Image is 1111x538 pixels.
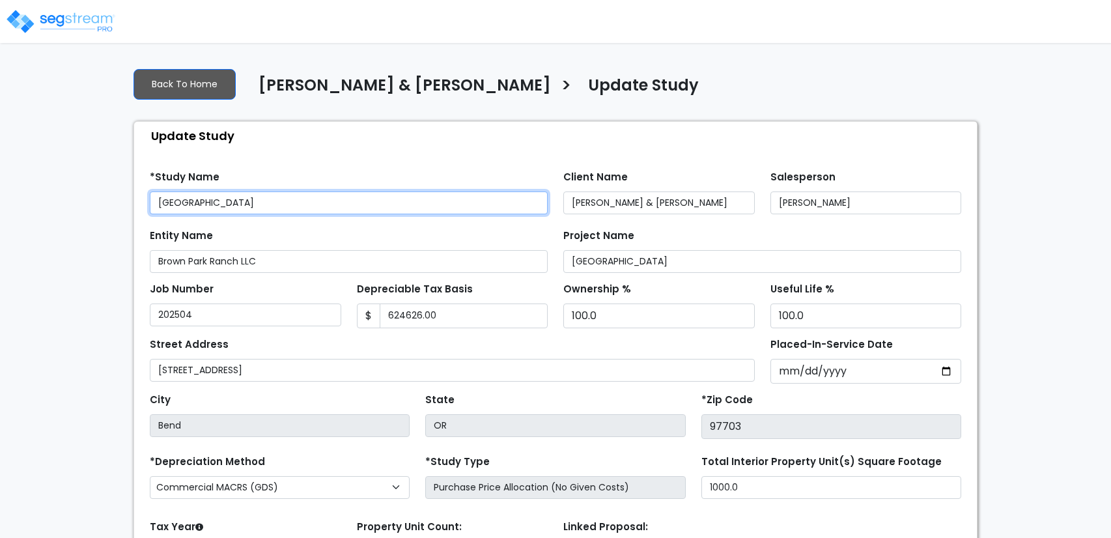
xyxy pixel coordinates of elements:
[578,76,699,104] a: Update Study
[588,76,699,98] h4: Update Study
[150,229,213,244] label: Entity Name
[563,282,631,297] label: Ownership %
[134,69,236,100] a: Back To Home
[563,229,634,244] label: Project Name
[701,455,942,470] label: Total Interior Property Unit(s) Square Footage
[259,76,551,98] h4: [PERSON_NAME] & [PERSON_NAME]
[561,75,572,100] h3: >
[357,520,462,535] label: Property Unit Count:
[563,304,755,328] input: Ownership
[701,414,961,439] input: Zip Code
[150,282,214,297] label: Job Number
[150,191,548,214] input: Study Name
[563,170,628,185] label: Client Name
[150,337,229,352] label: Street Address
[563,191,755,214] input: Client Name
[380,304,548,328] input: 0.00
[141,122,977,150] div: Update Study
[357,304,380,328] span: $
[150,455,265,470] label: *Depreciation Method
[150,250,548,273] input: Entity Name
[150,359,755,382] input: Street Address
[770,304,962,328] input: Depreciation
[770,337,893,352] label: Placed-In-Service Date
[150,520,203,535] label: Tax Year
[150,393,171,408] label: City
[701,393,753,408] label: *Zip Code
[563,250,961,273] input: Project Name
[770,282,834,297] label: Useful Life %
[249,76,551,104] a: [PERSON_NAME] & [PERSON_NAME]
[357,282,473,297] label: Depreciable Tax Basis
[563,520,648,535] label: Linked Proposal:
[701,476,961,499] input: total square foot
[425,455,490,470] label: *Study Type
[5,8,116,35] img: logo_pro_r.png
[770,170,836,185] label: Salesperson
[425,393,455,408] label: State
[150,170,219,185] label: *Study Name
